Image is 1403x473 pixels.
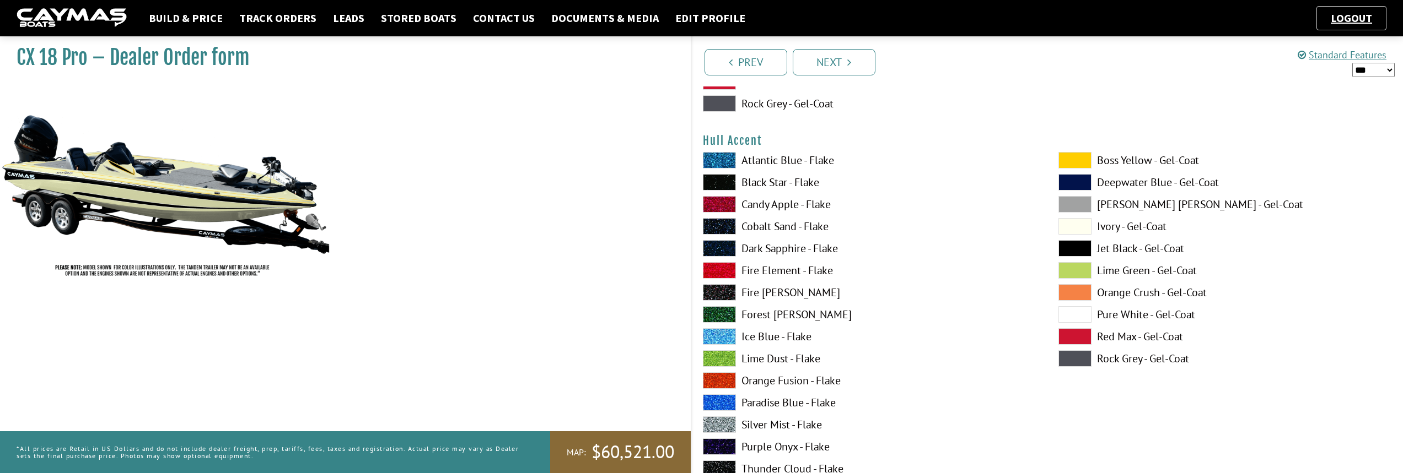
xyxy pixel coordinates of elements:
[703,262,1036,279] label: Fire Element - Flake
[550,431,691,473] a: MAP:$60,521.00
[1298,48,1386,61] a: Standard Features
[793,49,875,75] a: Next
[1058,284,1392,301] label: Orange Crush - Gel-Coat
[703,394,1036,411] label: Paradise Blue - Flake
[592,441,674,464] span: $60,521.00
[1058,196,1392,213] label: [PERSON_NAME] [PERSON_NAME] - Gel-Coat
[703,218,1036,235] label: Cobalt Sand - Flake
[143,11,228,25] a: Build & Price
[703,284,1036,301] label: Fire [PERSON_NAME]
[703,196,1036,213] label: Candy Apple - Flake
[467,11,540,25] a: Contact Us
[327,11,370,25] a: Leads
[703,328,1036,345] label: Ice Blue - Flake
[703,240,1036,257] label: Dark Sapphire - Flake
[703,152,1036,168] label: Atlantic Blue - Flake
[1058,218,1392,235] label: Ivory - Gel-Coat
[234,11,322,25] a: Track Orders
[1058,152,1392,168] label: Boss Yellow - Gel-Coat
[703,350,1036,367] label: Lime Dust - Flake
[17,8,127,29] img: caymas-dealer-connect-2ed40d3bc7270c1d8d7ffb4b79bf05adc795679939227970def78ec6f6c03838.gif
[705,49,787,75] a: Prev
[703,416,1036,433] label: Silver Mist - Flake
[1058,262,1392,279] label: Lime Green - Gel-Coat
[1325,11,1378,25] a: Logout
[17,45,663,70] h1: CX 18 Pro – Dealer Order form
[546,11,664,25] a: Documents & Media
[703,95,1036,112] label: Rock Grey - Gel-Coat
[703,372,1036,389] label: Orange Fusion - Flake
[703,438,1036,455] label: Purple Onyx - Flake
[1058,350,1392,367] label: Rock Grey - Gel-Coat
[703,174,1036,191] label: Black Star - Flake
[1058,306,1392,323] label: Pure White - Gel-Coat
[567,447,586,458] span: MAP:
[1058,328,1392,345] label: Red Max - Gel-Coat
[670,11,751,25] a: Edit Profile
[703,306,1036,323] label: Forest [PERSON_NAME]
[375,11,462,25] a: Stored Boats
[17,439,525,465] p: *All prices are Retail in US Dollars and do not include dealer freight, prep, tariffs, fees, taxe...
[703,134,1393,148] h4: Hull Accent
[1058,174,1392,191] label: Deepwater Blue - Gel-Coat
[1058,240,1392,257] label: Jet Black - Gel-Coat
